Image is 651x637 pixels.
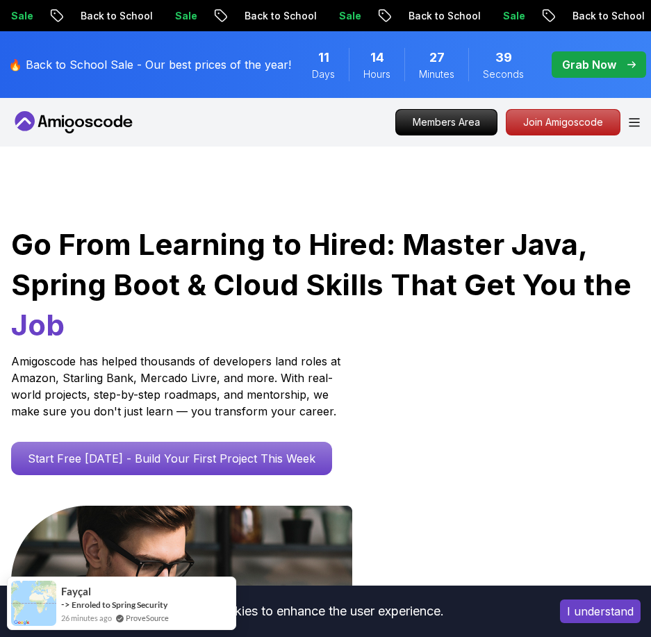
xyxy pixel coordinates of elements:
p: Back to School [68,9,163,23]
span: Job [11,307,65,342]
p: Amigoscode has helped thousands of developers land roles at Amazon, Starling Bank, Mercado Livre,... [11,353,345,420]
span: Seconds [483,67,524,81]
div: This website uses cookies to enhance the user experience. [10,596,539,627]
p: Sale [163,9,207,23]
span: Days [312,67,335,81]
span: 27 Minutes [429,48,445,67]
a: Members Area [395,109,497,135]
p: Join Amigoscode [506,110,620,135]
img: provesource social proof notification image [11,581,56,626]
h1: Go From Learning to Hired: Master Java, Spring Boot & Cloud Skills That Get You the [11,224,640,345]
span: -> [61,599,70,610]
span: 26 minutes ago [61,612,112,624]
span: 14 Hours [370,48,384,67]
span: Minutes [419,67,454,81]
p: Members Area [396,110,497,135]
button: Open Menu [629,118,640,127]
p: Sale [491,9,535,23]
a: Enroled to Spring Security [72,599,167,610]
button: Accept cookies [560,599,641,623]
p: 🔥 Back to School Sale - Our best prices of the year! [8,56,291,73]
a: ProveSource [126,612,169,624]
p: Grab Now [562,56,616,73]
p: Sale [327,9,371,23]
span: Fayçal [61,586,91,597]
span: 39 Seconds [495,48,512,67]
a: Start Free [DATE] - Build Your First Project This Week [11,442,332,475]
span: 11 Days [318,48,329,67]
p: Back to School [232,9,327,23]
a: Join Amigoscode [506,109,620,135]
span: Hours [363,67,390,81]
p: Back to School [396,9,491,23]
